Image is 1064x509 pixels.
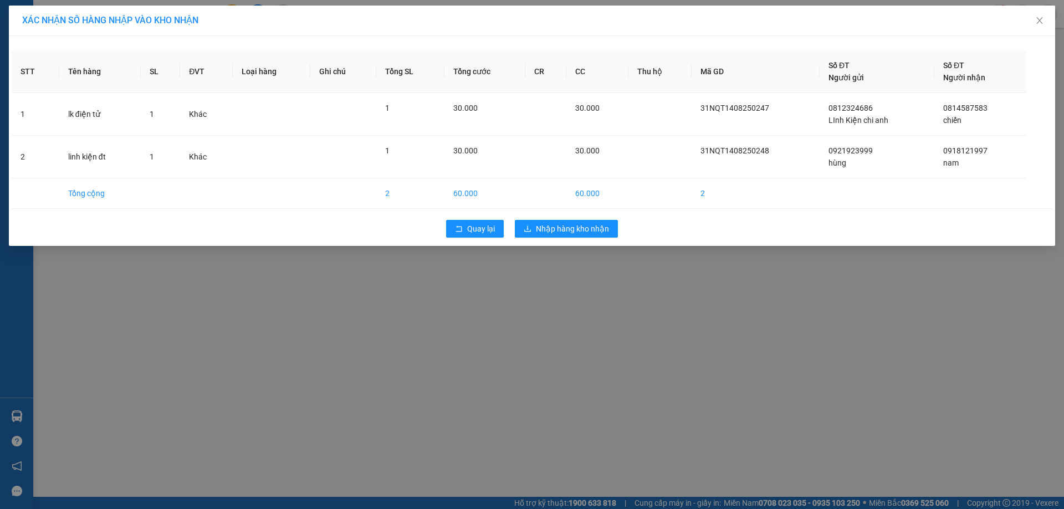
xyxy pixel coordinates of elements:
img: logo [6,39,13,96]
span: 1 [385,104,390,112]
strong: CÔNG TY TNHH DỊCH VỤ DU LỊCH THỜI ĐẠI [20,9,110,45]
span: Chuyển phát nhanh: [GEOGRAPHIC_DATA] - [GEOGRAPHIC_DATA] [17,48,113,87]
span: close [1035,16,1044,25]
span: Nhập hàng kho nhận [536,223,609,235]
span: 31NQT1408250248 [700,146,769,155]
th: STT [12,50,59,93]
span: hùng [828,158,846,167]
th: ĐVT [180,50,233,93]
td: 2 [376,178,444,209]
th: Loại hàng [233,50,311,93]
th: Tên hàng [59,50,141,93]
span: Số ĐT [828,61,850,70]
span: Số ĐT [943,61,964,70]
span: 1 [385,146,390,155]
td: 60.000 [444,178,525,209]
th: CR [525,50,566,93]
th: Ghi chú [310,50,376,93]
th: SL [141,50,180,93]
td: Khác [180,136,233,178]
span: 30.000 [575,104,600,112]
span: rollback [455,225,463,234]
td: Khác [180,93,233,136]
td: Tổng cộng [59,178,141,209]
span: 30.000 [575,146,600,155]
td: linh kiện đt [59,136,141,178]
span: download [524,225,531,234]
button: Close [1024,6,1055,37]
th: Mã GD [692,50,820,93]
th: CC [566,50,628,93]
span: LN1408250235 [116,74,182,86]
span: 30.000 [453,146,478,155]
span: chiến [943,116,961,125]
span: 31NQT1408250247 [700,104,769,112]
td: 1 [12,93,59,136]
span: 1 [150,110,154,119]
span: Quay lại [467,223,495,235]
td: 2 [12,136,59,178]
td: 60.000 [566,178,628,209]
span: 0921923999 [828,146,873,155]
span: Người nhận [943,73,985,82]
button: rollbackQuay lại [446,220,504,238]
th: Thu hộ [628,50,692,93]
span: XÁC NHẬN SỐ HÀNG NHẬP VÀO KHO NHẬN [22,15,198,25]
span: LInh Kiện chi anh [828,116,888,125]
span: 0918121997 [943,146,988,155]
span: nam [943,158,959,167]
td: lk điện tử [59,93,141,136]
span: 30.000 [453,104,478,112]
th: Tổng cước [444,50,525,93]
button: downloadNhập hàng kho nhận [515,220,618,238]
th: Tổng SL [376,50,444,93]
span: 1 [150,152,154,161]
span: Người gửi [828,73,864,82]
td: 2 [692,178,820,209]
span: 0812324686 [828,104,873,112]
span: 0814587583 [943,104,988,112]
